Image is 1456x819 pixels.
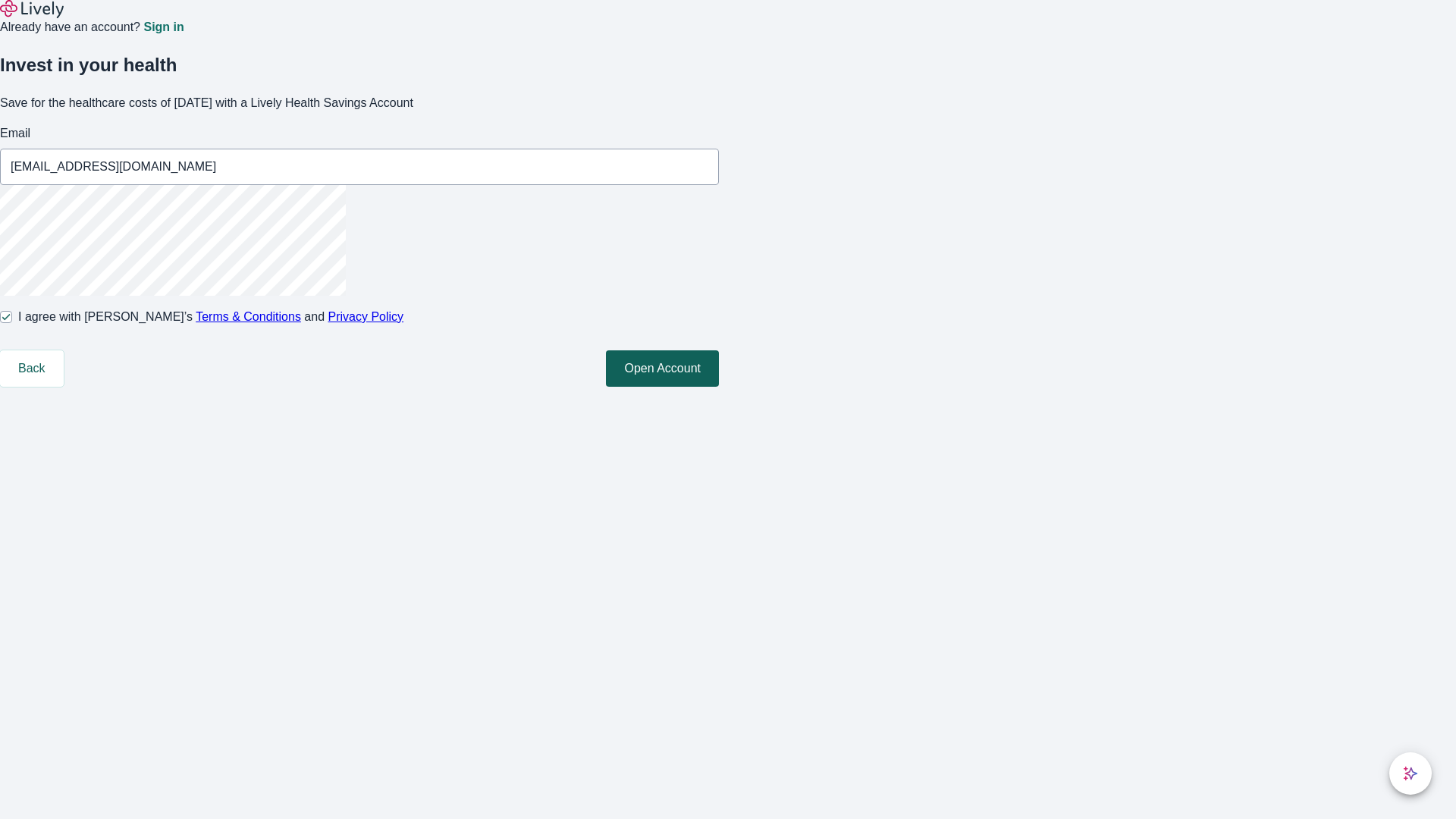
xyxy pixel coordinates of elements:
button: chat [1389,752,1432,795]
a: Terms & Conditions [196,310,301,323]
a: Sign in [143,21,184,33]
button: Open Account [606,350,719,387]
span: I agree with [PERSON_NAME]’s and [18,308,403,326]
a: Privacy Policy [328,310,404,323]
svg: Lively AI Assistant [1403,766,1418,781]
